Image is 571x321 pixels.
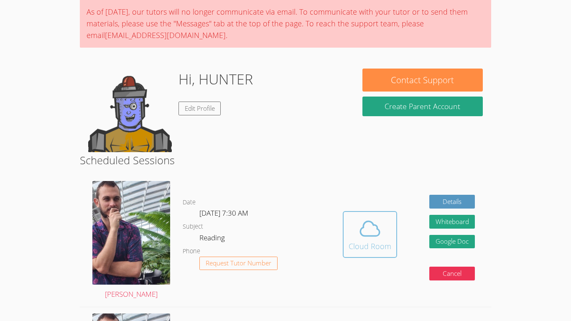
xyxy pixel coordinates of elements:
[80,152,491,168] h2: Scheduled Sessions
[206,260,271,266] span: Request Tutor Number
[429,195,475,209] a: Details
[178,69,253,90] h1: Hi, HUNTER
[199,208,248,218] span: [DATE] 7:30 AM
[183,246,200,257] dt: Phone
[429,235,475,249] a: Google Doc
[199,232,227,246] dd: Reading
[362,69,483,92] button: Contact Support
[343,211,397,258] button: Cloud Room
[183,197,196,208] dt: Date
[362,97,483,116] button: Create Parent Account
[183,222,203,232] dt: Subject
[349,240,391,252] div: Cloud Room
[178,102,221,115] a: Edit Profile
[429,267,475,280] button: Cancel
[88,69,172,152] img: default.png
[429,215,475,229] button: Whiteboard
[92,181,170,285] img: 20240721_091457.jpg
[199,257,278,270] button: Request Tutor Number
[92,181,170,301] a: [PERSON_NAME]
